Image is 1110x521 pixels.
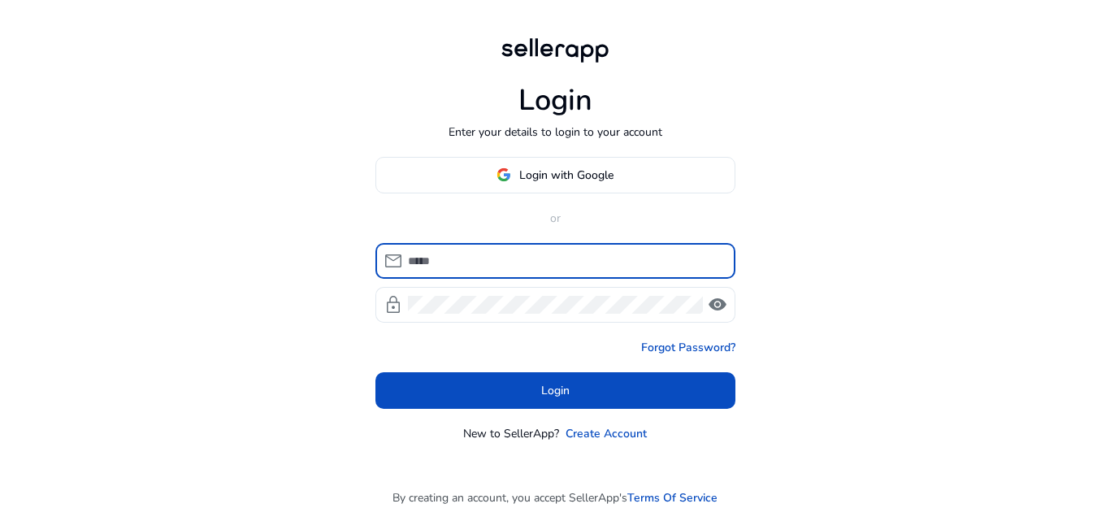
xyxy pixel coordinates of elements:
[496,167,511,182] img: google-logo.svg
[449,124,662,141] p: Enter your details to login to your account
[463,425,559,442] p: New to SellerApp?
[384,295,403,315] span: lock
[708,295,727,315] span: visibility
[627,489,718,506] a: Terms Of Service
[375,372,735,409] button: Login
[384,251,403,271] span: mail
[541,382,570,399] span: Login
[375,157,735,193] button: Login with Google
[641,339,735,356] a: Forgot Password?
[518,83,592,118] h1: Login
[375,210,735,227] p: or
[566,425,647,442] a: Create Account
[519,167,614,184] span: Login with Google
